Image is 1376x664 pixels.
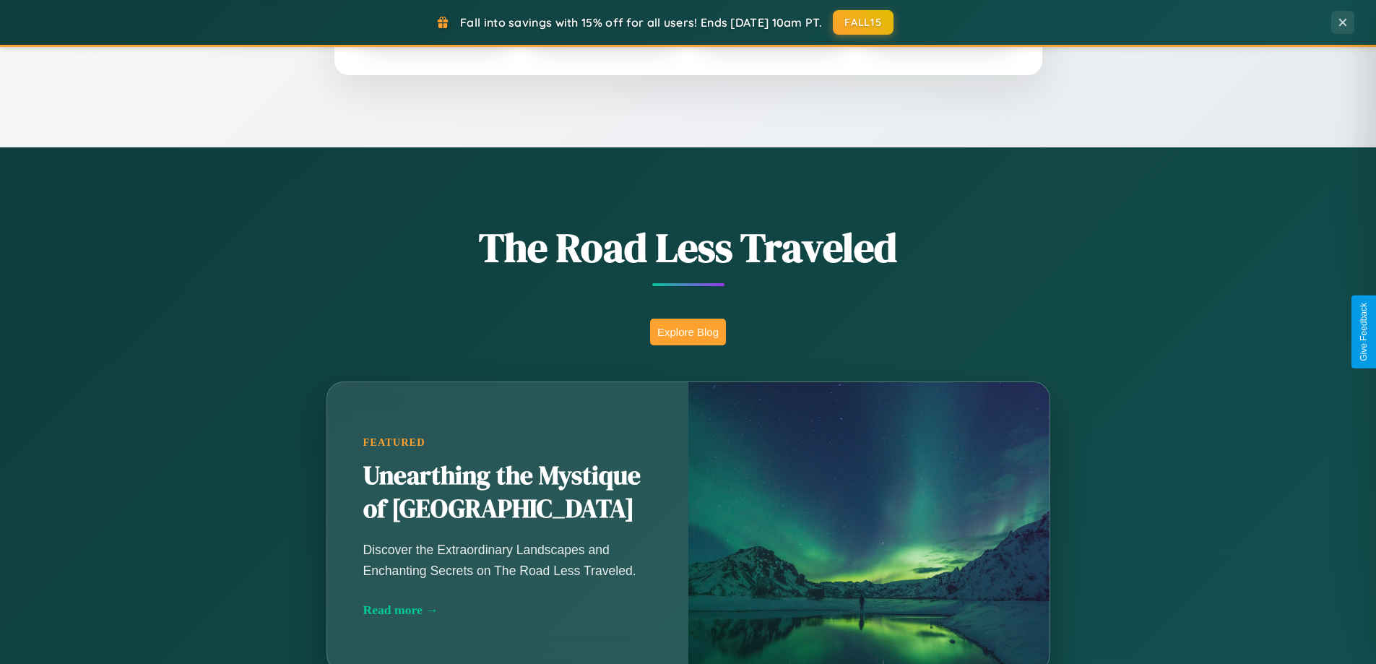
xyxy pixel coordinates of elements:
div: Featured [363,436,652,449]
span: Fall into savings with 15% off for all users! Ends [DATE] 10am PT. [460,15,822,30]
button: FALL15 [833,10,893,35]
div: Give Feedback [1359,303,1369,361]
div: Read more → [363,603,652,618]
h1: The Road Less Traveled [255,220,1122,275]
h2: Unearthing the Mystique of [GEOGRAPHIC_DATA] [363,460,652,526]
p: Discover the Extraordinary Landscapes and Enchanting Secrets on The Road Less Traveled. [363,540,652,580]
button: Explore Blog [650,319,726,345]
